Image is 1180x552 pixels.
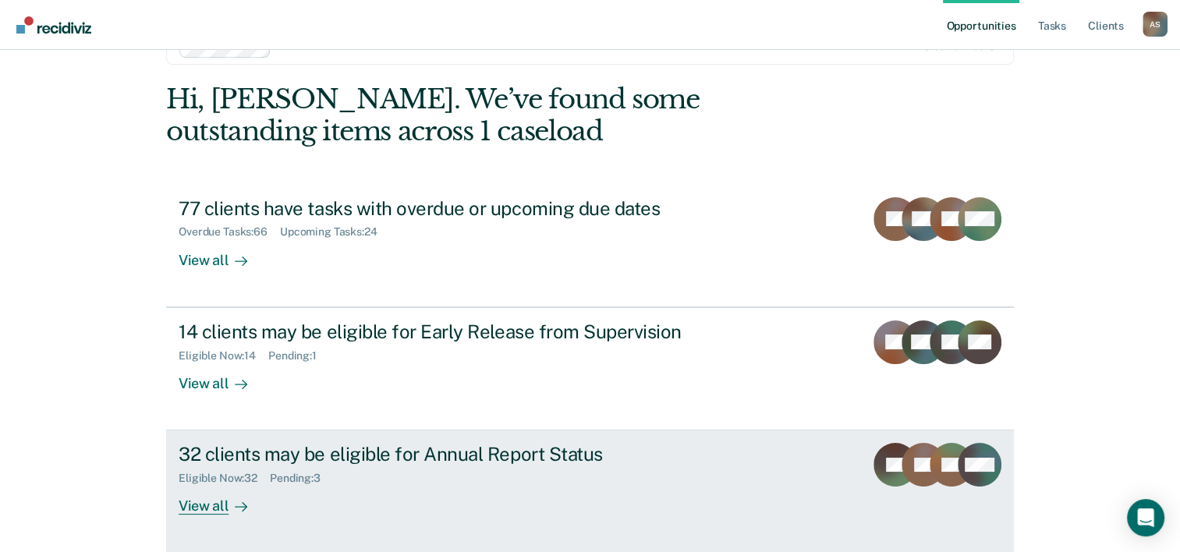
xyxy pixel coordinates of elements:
a: 77 clients have tasks with overdue or upcoming due datesOverdue Tasks:66Upcoming Tasks:24View all [166,185,1014,307]
div: Hi, [PERSON_NAME]. We’ve found some outstanding items across 1 caseload [166,83,844,147]
div: 32 clients may be eligible for Annual Report Status [179,443,726,465]
div: Pending : 1 [268,349,329,363]
div: View all [179,485,266,515]
div: A S [1143,12,1168,37]
a: 14 clients may be eligible for Early Release from SupervisionEligible Now:14Pending:1View all [166,307,1014,430]
div: Pending : 3 [270,472,333,485]
div: View all [179,362,266,392]
div: Upcoming Tasks : 24 [280,225,390,239]
div: Eligible Now : 14 [179,349,268,363]
img: Recidiviz [16,16,91,34]
div: Overdue Tasks : 66 [179,225,280,239]
div: Eligible Now : 32 [179,472,270,485]
div: View all [179,239,266,269]
div: Open Intercom Messenger [1127,499,1164,536]
div: 77 clients have tasks with overdue or upcoming due dates [179,197,726,220]
button: Profile dropdown button [1143,12,1168,37]
div: 14 clients may be eligible for Early Release from Supervision [179,320,726,343]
